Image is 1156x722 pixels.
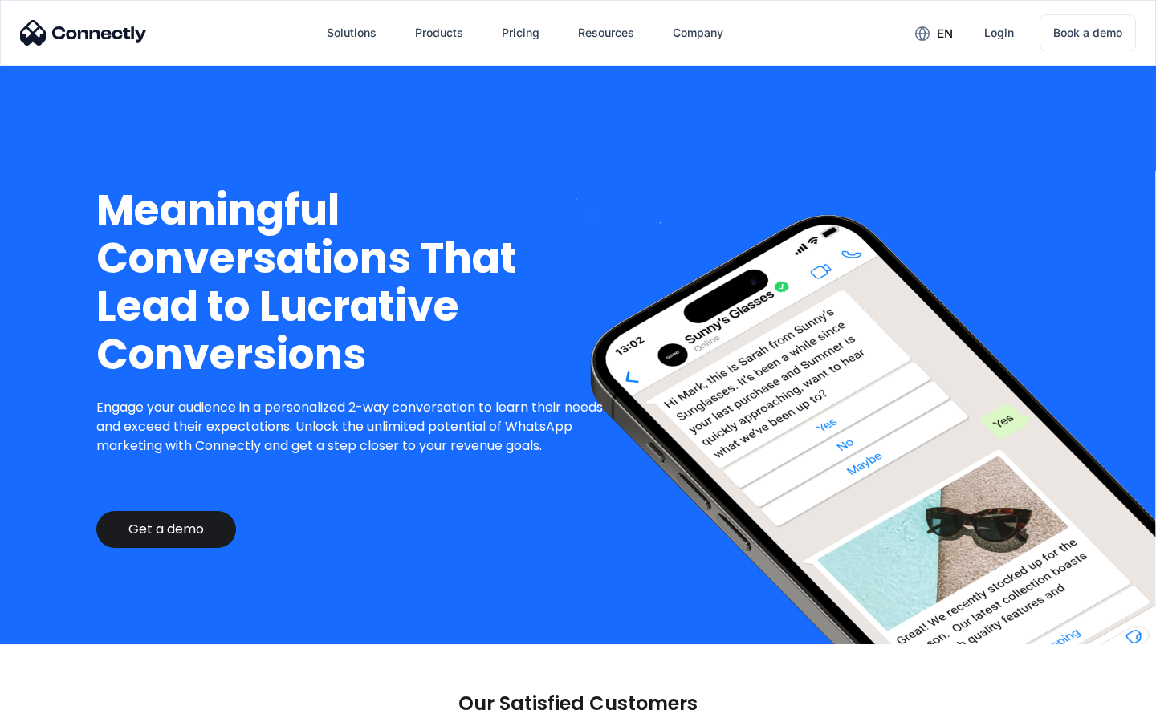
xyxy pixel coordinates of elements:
p: Our Satisfied Customers [458,692,698,715]
div: Login [984,22,1014,44]
div: Pricing [502,22,539,44]
div: Solutions [327,22,377,44]
p: Engage your audience in a personalized 2-way conversation to learn their needs and exceed their e... [96,398,616,456]
div: Resources [578,22,634,44]
div: Products [415,22,463,44]
img: Connectly Logo [20,20,147,46]
a: Get a demo [96,511,236,548]
ul: Language list [32,694,96,716]
div: Resources [565,14,647,52]
div: Company [660,14,736,52]
div: Products [402,14,476,52]
div: en [902,21,965,45]
div: Solutions [314,14,389,52]
div: Company [673,22,723,44]
a: Book a demo [1040,14,1136,51]
div: en [937,22,953,45]
h1: Meaningful Conversations That Lead to Lucrative Conversions [96,186,616,379]
aside: Language selected: English [16,694,96,716]
a: Login [971,14,1027,52]
div: Get a demo [128,521,204,537]
a: Pricing [489,14,552,52]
